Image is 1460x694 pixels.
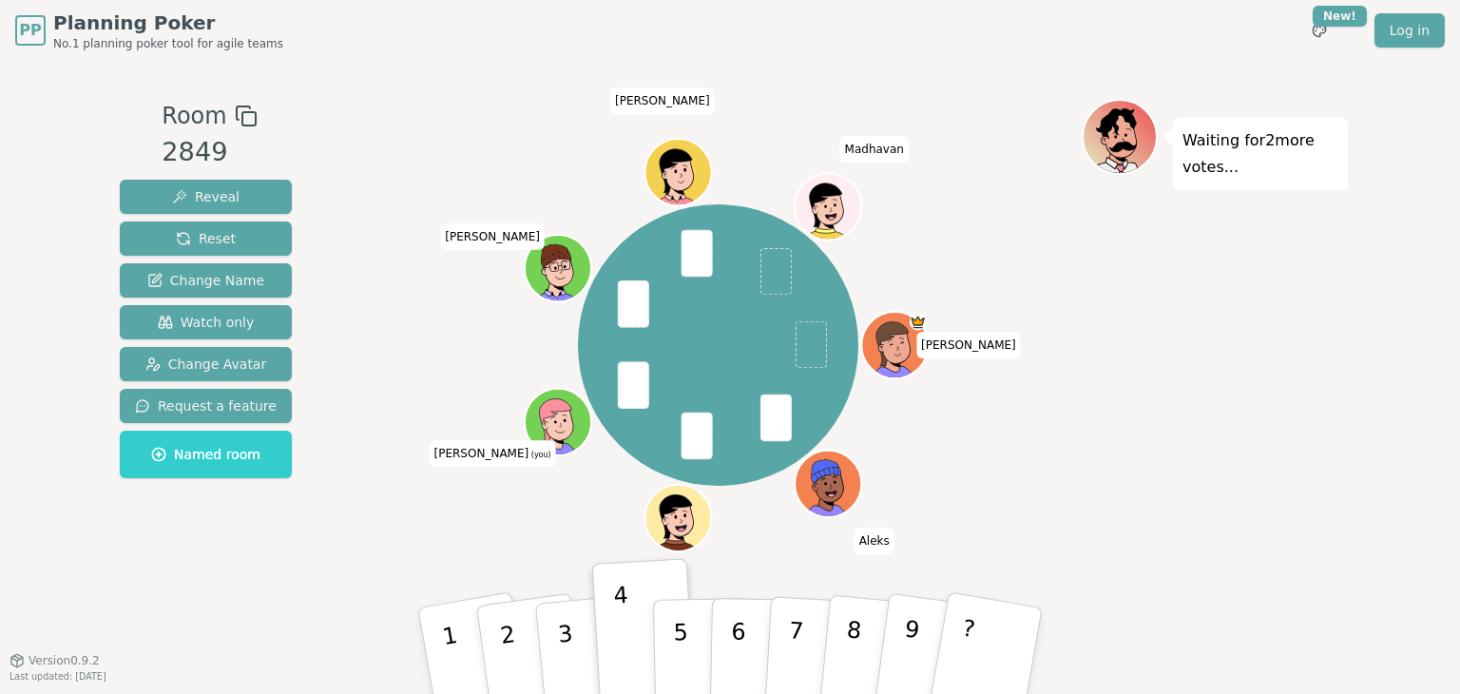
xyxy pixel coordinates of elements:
[440,223,545,250] span: Click to change your name
[145,355,267,374] span: Change Avatar
[430,440,556,467] span: Click to change your name
[1313,6,1367,27] div: New!
[162,99,226,133] span: Room
[528,451,551,459] span: (you)
[172,187,240,206] span: Reveal
[176,229,236,248] span: Reset
[135,396,277,415] span: Request a feature
[840,136,909,163] span: Click to change your name
[855,528,894,554] span: Click to change your name
[151,445,260,464] span: Named room
[613,582,634,685] p: 4
[19,19,41,42] span: PP
[527,391,589,453] button: Click to change your avatar
[120,347,292,381] button: Change Avatar
[1374,13,1445,48] a: Log in
[53,36,283,51] span: No.1 planning poker tool for agile teams
[10,653,100,668] button: Version0.9.2
[162,133,257,172] div: 2849
[158,313,255,332] span: Watch only
[147,271,264,290] span: Change Name
[120,263,292,298] button: Change Name
[29,653,100,668] span: Version 0.9.2
[120,431,292,478] button: Named room
[916,332,1021,358] span: Click to change your name
[120,222,292,256] button: Reset
[610,87,715,114] span: Click to change your name
[53,10,283,36] span: Planning Poker
[910,314,927,331] span: Elena is the host
[120,180,292,214] button: Reveal
[120,305,292,339] button: Watch only
[15,10,283,51] a: PPPlanning PokerNo.1 planning poker tool for agile teams
[120,389,292,423] button: Request a feature
[1182,127,1338,181] p: Waiting for 2 more votes...
[1302,13,1336,48] button: New!
[10,671,106,682] span: Last updated: [DATE]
